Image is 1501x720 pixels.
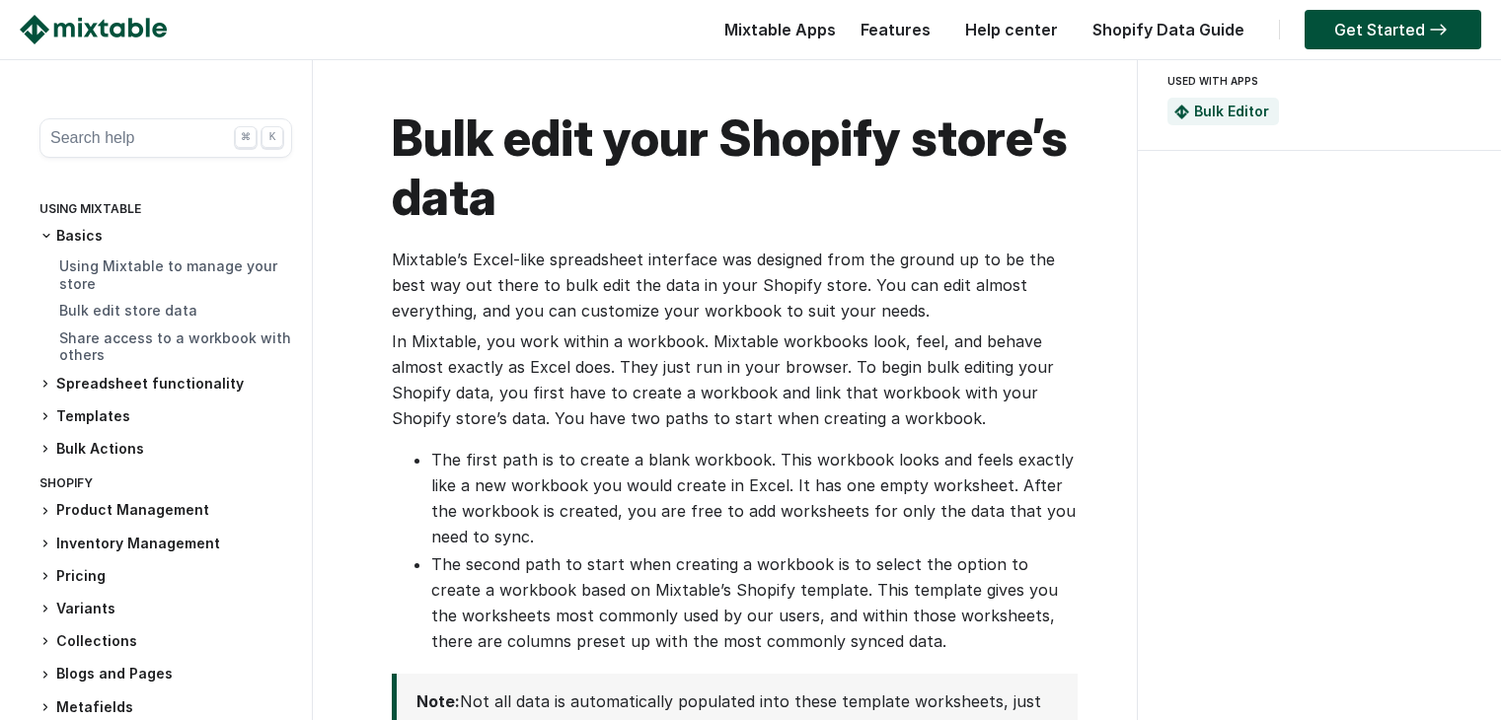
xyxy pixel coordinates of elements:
[39,374,292,395] h3: Spreadsheet functionality
[39,599,292,619] h3: Variants
[392,108,1078,227] h1: Bulk edit your Shopify store’s data
[416,691,460,711] strong: Note:
[39,534,292,554] h3: Inventory Management
[235,126,257,148] div: ⌘
[59,257,277,292] a: Using Mixtable to manage your store
[1167,69,1463,93] div: USED WITH APPS
[39,118,292,158] button: Search help ⌘ K
[39,664,292,684] h3: Blogs and Pages
[714,15,836,54] div: Mixtable Apps
[431,551,1078,654] li: The second path to start when creating a workbook is to select the option to create a workbook ba...
[59,329,291,364] a: Share access to a workbook with others
[1425,24,1452,36] img: arrow-right.svg
[20,15,167,44] img: Mixtable logo
[1083,20,1254,39] a: Shopify Data Guide
[1174,105,1189,119] img: Mixtable Spreadsheet Bulk Editor App
[392,328,1078,431] p: In Mixtable, you work within a workbook. Mixtable workbooks look, feel, and behave almost exactly...
[39,471,292,500] div: Shopify
[262,126,283,148] div: K
[39,631,292,652] h3: Collections
[392,247,1078,324] p: Mixtable’s Excel-like spreadsheet interface was designed from the ground up to be the best way ou...
[431,447,1078,549] li: The first path is to create a blank workbook. This workbook looks and feels exactly like a new wo...
[1305,10,1481,49] a: Get Started
[39,500,292,521] h3: Product Management
[39,226,292,246] h3: Basics
[39,439,292,460] h3: Bulk Actions
[39,197,292,226] div: Using Mixtable
[59,302,197,319] a: Bulk edit store data
[39,406,292,427] h3: Templates
[851,20,940,39] a: Features
[39,566,292,587] h3: Pricing
[39,697,292,718] h3: Metafields
[955,20,1068,39] a: Help center
[1194,103,1269,119] a: Bulk Editor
